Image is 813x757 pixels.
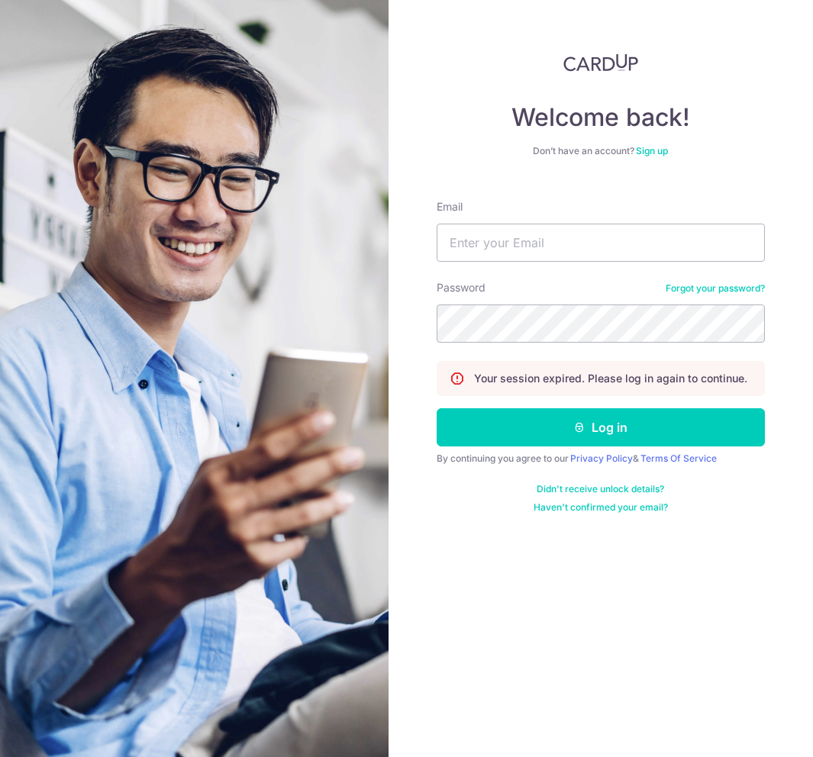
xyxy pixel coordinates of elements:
a: Haven't confirmed your email? [534,501,668,514]
a: Sign up [636,145,668,156]
a: Forgot your password? [666,282,765,295]
a: Terms Of Service [640,453,717,464]
input: Enter your Email [437,224,765,262]
div: By continuing you agree to our & [437,453,765,465]
label: Password [437,280,486,295]
h4: Welcome back! [437,102,765,133]
div: Don’t have an account? [437,145,765,157]
p: Your session expired. Please log in again to continue. [474,371,747,386]
a: Privacy Policy [570,453,633,464]
label: Email [437,199,463,214]
a: Didn't receive unlock details? [537,483,664,495]
img: CardUp Logo [563,53,638,72]
button: Log in [437,408,765,446]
